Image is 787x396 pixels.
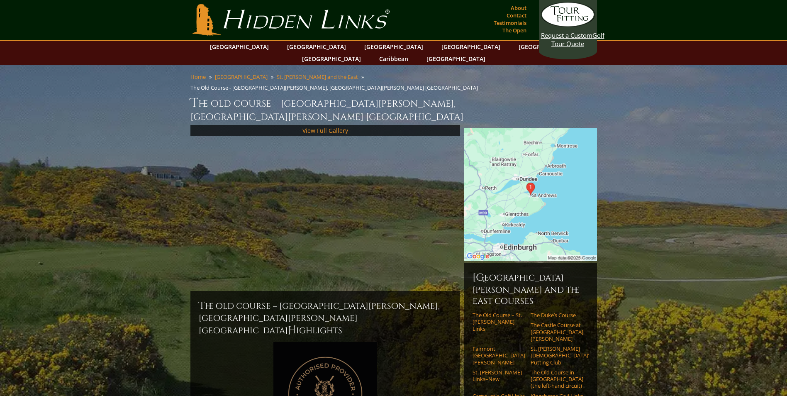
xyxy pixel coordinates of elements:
h2: The Old Course – [GEOGRAPHIC_DATA][PERSON_NAME], [GEOGRAPHIC_DATA][PERSON_NAME] [GEOGRAPHIC_DATA]... [199,299,452,337]
li: The Old Course - [GEOGRAPHIC_DATA][PERSON_NAME], [GEOGRAPHIC_DATA][PERSON_NAME] [GEOGRAPHIC_DATA] [190,84,481,91]
a: Home [190,73,206,81]
a: St. [PERSON_NAME] and the East [277,73,358,81]
a: The Duke’s Course [531,312,583,318]
a: The Old Course in [GEOGRAPHIC_DATA] (the left-hand circuit) [531,369,583,389]
a: St. [PERSON_NAME] Links–New [473,369,525,383]
a: The Old Course – St. [PERSON_NAME] Links [473,312,525,332]
h1: The Old Course – [GEOGRAPHIC_DATA][PERSON_NAME], [GEOGRAPHIC_DATA][PERSON_NAME] [GEOGRAPHIC_DATA] [190,95,597,123]
a: [GEOGRAPHIC_DATA] [514,41,582,53]
a: View Full Gallery [302,127,348,134]
h6: [GEOGRAPHIC_DATA][PERSON_NAME] and the East Courses [473,271,589,307]
a: Caribbean [375,53,412,65]
a: [GEOGRAPHIC_DATA] [437,41,504,53]
a: Testimonials [492,17,529,29]
a: [GEOGRAPHIC_DATA] [298,53,365,65]
a: [GEOGRAPHIC_DATA] [422,53,490,65]
a: [GEOGRAPHIC_DATA] [206,41,273,53]
a: [GEOGRAPHIC_DATA] [283,41,350,53]
a: Contact [504,10,529,21]
img: Google Map of St Andrews Links, St Andrews, United Kingdom [464,128,597,261]
a: St. [PERSON_NAME] [DEMOGRAPHIC_DATA]’ Putting Club [531,345,583,366]
a: About [509,2,529,14]
a: The Castle Course at [GEOGRAPHIC_DATA][PERSON_NAME] [531,322,583,342]
a: Fairmont [GEOGRAPHIC_DATA][PERSON_NAME] [473,345,525,366]
a: Request a CustomGolf Tour Quote [541,2,595,48]
a: [GEOGRAPHIC_DATA] [360,41,427,53]
span: Request a Custom [541,31,592,39]
span: H [288,324,296,337]
a: [GEOGRAPHIC_DATA] [215,73,268,81]
a: The Open [500,24,529,36]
